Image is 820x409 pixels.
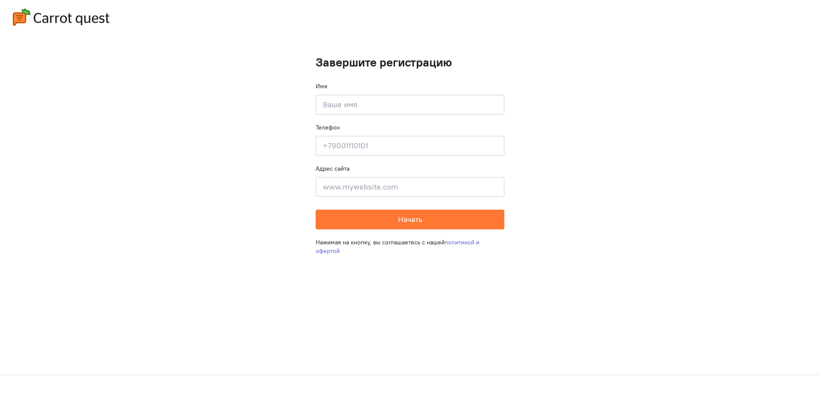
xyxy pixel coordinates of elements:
button: Начать [316,210,504,229]
a: политикой и офертой [316,238,479,255]
h1: Завершите регистрацию [316,56,504,69]
img: carrot-quest-logo.svg [13,9,109,26]
input: www.mywebsite.com [316,177,504,197]
label: Имя [316,82,327,90]
input: +79001110101 [316,136,504,156]
label: Адрес сайта [316,164,350,173]
span: Начать [398,214,422,224]
input: Ваше имя [316,95,504,114]
label: Телефон [316,123,340,132]
div: Нажимая на кнопку, вы соглашаетесь с нашей [316,229,504,264]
